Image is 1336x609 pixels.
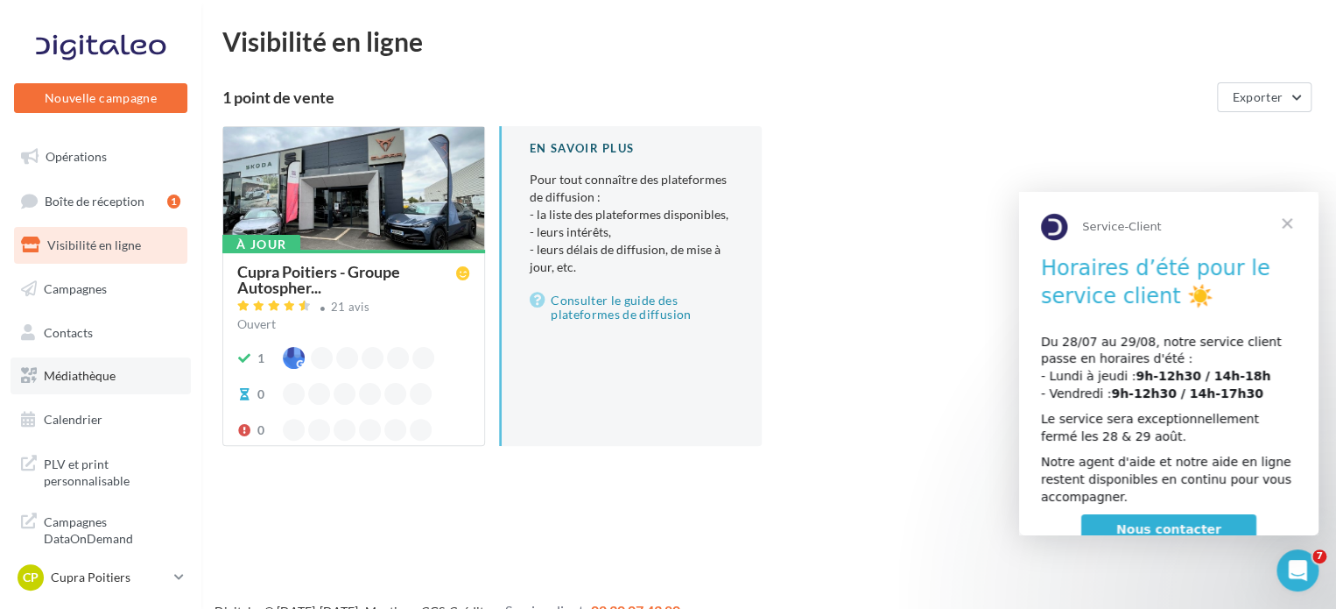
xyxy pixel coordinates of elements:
[44,412,102,427] span: Calendrier
[97,330,202,344] span: Nous contacter
[530,140,734,157] div: En savoir plus
[11,138,191,175] a: Opérations
[530,223,734,241] li: - leurs intérêts,
[222,28,1315,54] div: Visibilité en ligne
[1217,82,1311,112] button: Exporter
[44,368,116,383] span: Médiathèque
[1019,192,1318,535] iframe: Intercom live chat message
[237,298,470,319] a: 21 avis
[44,324,93,339] span: Contacts
[11,401,191,438] a: Calendrier
[14,83,187,113] button: Nouvelle campagne
[51,569,167,586] p: Cupra Poitiers
[62,322,237,354] a: Nous contacter
[14,561,187,594] a: CP Cupra Poitiers
[11,182,191,220] a: Boîte de réception1
[222,235,300,254] div: À jour
[11,227,191,264] a: Visibilité en ligne
[222,89,1210,105] div: 1 point de vente
[1276,549,1318,591] iframe: Intercom live chat
[11,358,191,394] a: Médiathèque
[44,281,107,296] span: Campagnes
[45,193,144,208] span: Boîte de réception
[44,510,180,548] span: Campagnes DataOnDemand
[530,290,734,325] a: Consulter le guide des plateformes de diffusion
[11,271,191,308] a: Campagnes
[1232,89,1283,104] span: Exporter
[11,315,191,351] a: Contacts
[530,241,734,276] li: - leurs délais de diffusion, de mise à jour, etc.
[46,149,107,164] span: Opérations
[331,301,369,313] div: 21 avis
[237,316,276,331] span: Ouvert
[44,452,180,490] span: PLV et print personnalisable
[167,195,180,209] div: 1
[47,237,141,252] span: Visibilité en ligne
[257,421,264,439] div: 0
[11,445,191,497] a: PLV et print personnalisable
[257,350,264,367] div: 1
[257,386,264,403] div: 0
[237,264,456,295] span: Cupra Poitiers - Groupe Autospher...
[1312,549,1326,563] span: 7
[530,171,734,276] p: Pour tout connaître des plateformes de diffusion :
[11,503,191,555] a: Campagnes DataOnDemand
[23,569,39,586] span: CP
[530,206,734,223] li: - la liste des plateformes disponibles,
